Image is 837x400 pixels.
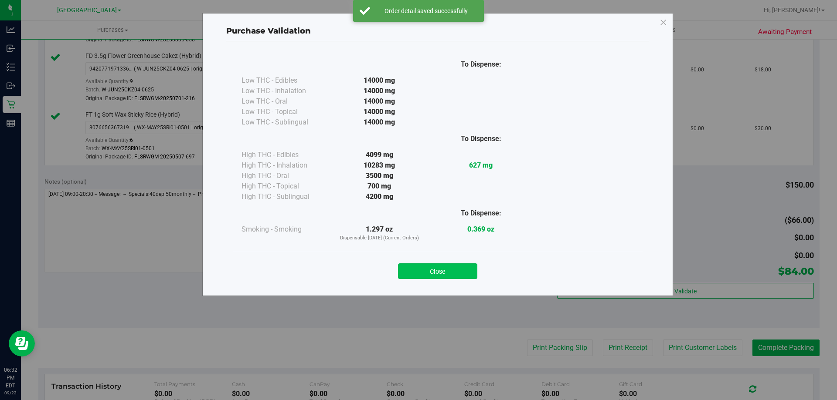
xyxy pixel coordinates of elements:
[430,134,532,144] div: To Dispense:
[242,75,329,86] div: Low THC - Edibles
[430,59,532,70] div: To Dispense:
[329,181,430,192] div: 700 mg
[242,181,329,192] div: High THC - Topical
[329,171,430,181] div: 3500 mg
[242,192,329,202] div: High THC - Sublingual
[329,86,430,96] div: 14000 mg
[242,96,329,107] div: Low THC - Oral
[398,263,477,279] button: Close
[242,86,329,96] div: Low THC - Inhalation
[242,107,329,117] div: Low THC - Topical
[242,224,329,235] div: Smoking - Smoking
[9,330,35,356] iframe: Resource center
[329,150,430,160] div: 4099 mg
[375,7,477,15] div: Order detail saved successfully
[329,235,430,242] p: Dispensable [DATE] (Current Orders)
[430,208,532,218] div: To Dispense:
[467,225,494,233] strong: 0.369 oz
[329,75,430,86] div: 14000 mg
[242,117,329,128] div: Low THC - Sublingual
[329,96,430,107] div: 14000 mg
[242,150,329,160] div: High THC - Edibles
[329,224,430,242] div: 1.297 oz
[469,161,493,169] strong: 627 mg
[329,192,430,202] div: 4200 mg
[329,117,430,128] div: 14000 mg
[329,107,430,117] div: 14000 mg
[242,171,329,181] div: High THC - Oral
[329,160,430,171] div: 10283 mg
[242,160,329,171] div: High THC - Inhalation
[226,26,311,36] span: Purchase Validation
